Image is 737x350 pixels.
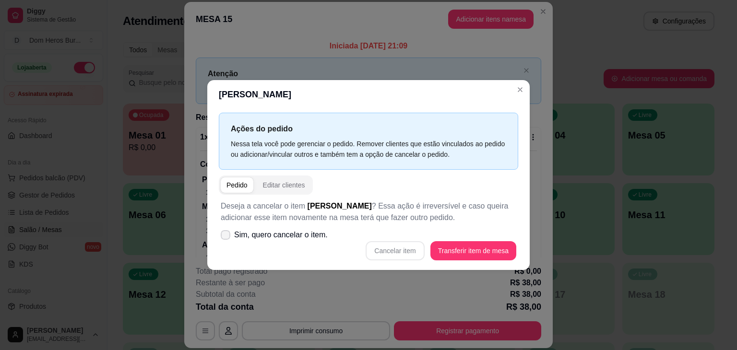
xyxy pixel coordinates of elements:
p: Ações do pedido [231,123,506,135]
span: [PERSON_NAME] [308,202,372,210]
div: Editar clientes [263,180,305,190]
div: Nessa tela você pode gerenciar o pedido. Remover clientes que estão vinculados ao pedido ou adici... [231,139,506,160]
span: Sim, quero cancelar o item. [234,229,328,241]
div: Pedido [226,180,248,190]
p: Deseja a cancelar o item ? Essa ação é irreversível e caso queira adicionar esse item novamente n... [221,200,516,223]
button: Close [512,82,528,97]
header: [PERSON_NAME] [207,80,530,109]
button: Transferir item de mesa [430,241,516,260]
